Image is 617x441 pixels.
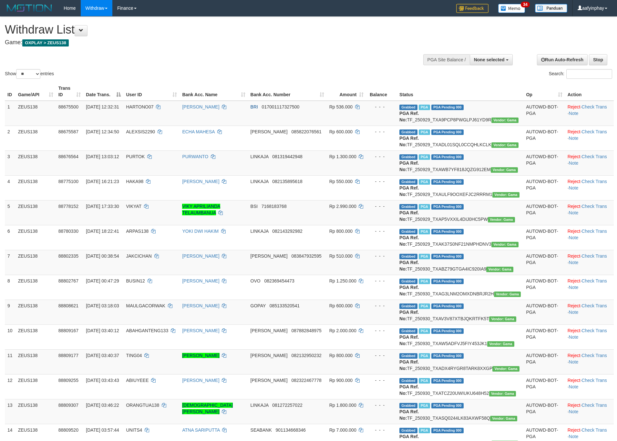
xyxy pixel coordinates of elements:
a: [PERSON_NAME] [182,303,219,308]
td: AUTOWD-BOT-PGA [523,175,565,200]
select: Showentries [16,69,40,79]
span: 34 [521,2,530,7]
td: 8 [5,275,15,300]
a: Note [569,384,579,389]
a: [PERSON_NAME] [182,179,219,184]
th: Amount: activate to sort column ascending [327,82,366,101]
a: Reject [568,229,581,234]
td: · · [565,250,614,275]
a: Stop [589,54,607,65]
span: ABAHGANTENG133 [126,328,168,333]
span: PGA Pending [431,303,464,309]
span: Grabbed [399,279,417,284]
td: ZEUS138 [15,374,56,399]
a: YOKI DWI HAKIM [182,229,219,234]
span: OXPLAY > ZEUS138 [22,39,69,46]
div: PGA Site Balance / [423,54,470,65]
b: PGA Ref. No: [399,235,419,247]
th: User ID: activate to sort column ascending [123,82,180,101]
a: Reject [568,403,581,408]
span: Grabbed [399,154,417,160]
span: Grabbed [399,204,417,210]
div: - - - [369,228,394,234]
td: · · [565,300,614,324]
span: PGA Pending [431,328,464,334]
span: [DATE] 00:38:54 [86,253,119,259]
td: TF_250930_TXADX4RYGR8TARK8XXGP [397,349,523,374]
td: AUTOWD-BOT-PGA [523,101,565,126]
span: [DATE] 03:18:03 [86,303,119,308]
a: Check Trans [581,129,607,134]
a: [PERSON_NAME] [182,328,219,333]
span: ALEXSIS2290 [126,129,155,134]
td: AUTOWD-BOT-PGA [523,225,565,250]
span: PURTOK [126,154,145,159]
a: Check Trans [581,229,607,234]
td: AUTOWD-BOT-PGA [523,126,565,150]
td: 7 [5,250,15,275]
a: Note [569,235,579,240]
b: PGA Ref. No: [399,160,419,172]
td: ZEUS138 [15,175,56,200]
span: Grabbed [399,303,417,309]
td: · · [565,275,614,300]
span: TING04 [126,353,142,358]
td: AUTOWD-BOT-PGA [523,324,565,349]
a: Reject [568,353,581,358]
span: GOPAY [251,303,266,308]
span: ORANGTUA138 [126,403,159,408]
span: [DATE] 18:22:41 [86,229,119,234]
span: [DATE] 03:40:12 [86,328,119,333]
span: Copy 085822076561 to clipboard [291,129,321,134]
span: [DATE] 12:32:31 [86,104,119,109]
span: Marked by aaftrukkakada [419,105,430,110]
td: · · [565,175,614,200]
a: Check Trans [581,353,607,358]
th: Balance [366,82,397,101]
div: - - - [369,327,394,334]
td: AUTOWD-BOT-PGA [523,399,565,424]
span: 88809307 [58,403,78,408]
span: 88802335 [58,253,78,259]
a: VIKY APRILIANDA TELAUMBANUA [182,204,220,215]
td: TF_250929_TXAP5VXXIL4DIJ0HC5PW [397,200,523,225]
a: ECHA MAHESA [182,129,214,134]
span: HARTONO07 [126,104,153,109]
span: Rp 536.000 [329,104,353,109]
td: ZEUS138 [15,349,56,374]
span: BSI [251,204,258,209]
td: · · [565,200,614,225]
td: ZEUS138 [15,200,56,225]
a: Reject [568,129,581,134]
span: Vendor URL: https://trx31.1velocity.biz [489,316,516,322]
th: Game/API: activate to sort column ascending [15,82,56,101]
span: Marked by aafpengsreynich [419,129,430,135]
div: - - - [369,402,394,408]
a: Note [569,260,579,265]
div: - - - [369,128,394,135]
td: 5 [5,200,15,225]
span: [DATE] 03:43:43 [86,378,119,383]
span: Copy 082132950232 to clipboard [291,353,321,358]
span: Grabbed [399,254,417,259]
a: Check Trans [581,378,607,383]
img: Button%20Memo.svg [498,4,525,13]
span: 88809255 [58,378,78,383]
a: Check Trans [581,104,607,109]
td: TF_250930_TXAV3V87XTBJQKRTFK5T [397,300,523,324]
td: ZEUS138 [15,101,56,126]
b: PGA Ref. No: [399,210,419,222]
span: PGA Pending [431,254,464,259]
a: Check Trans [581,303,607,308]
span: Grabbed [399,105,417,110]
span: Grabbed [399,179,417,185]
span: [DATE] 00:47:29 [86,278,119,283]
a: Reject [568,179,581,184]
span: Vendor URL: https://trx31.1velocity.biz [494,292,521,297]
span: Marked by aaftanly [419,353,430,359]
span: Vendor URL: https://trx31.1velocity.biz [492,192,519,198]
span: Rp 600.000 [329,129,353,134]
b: PGA Ref. No: [399,310,419,321]
div: - - - [369,352,394,359]
a: Reject [568,303,581,308]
